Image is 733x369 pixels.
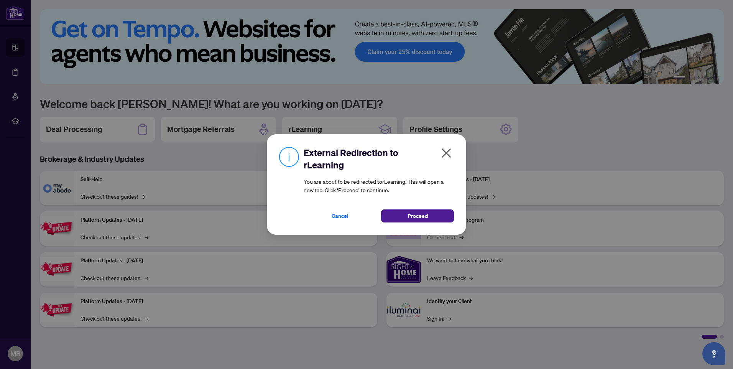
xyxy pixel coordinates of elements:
div: You are about to be redirected to rLearning . This will open a new tab. Click ‘Proceed’ to continue. [304,147,454,222]
span: close [440,147,452,159]
button: Open asap [702,342,725,365]
img: Info Icon [279,147,299,167]
button: Cancel [304,209,376,222]
h2: External Redirection to rLearning [304,147,454,171]
span: Proceed [408,210,428,222]
button: Proceed [381,209,454,222]
span: Cancel [332,210,348,222]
